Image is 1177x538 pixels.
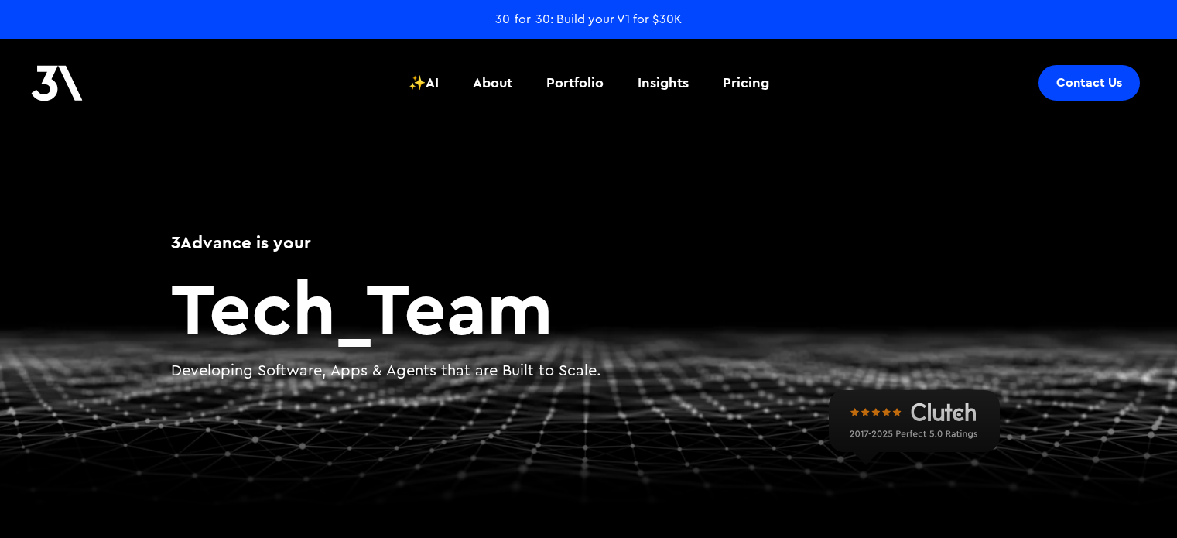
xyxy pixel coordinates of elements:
a: Contact Us [1038,65,1140,101]
a: About [464,54,522,111]
span: Tech [171,260,336,354]
a: Portfolio [537,54,613,111]
div: Portfolio [546,73,604,93]
h1: 3Advance is your [171,230,1007,255]
span: _ [336,260,366,354]
div: Insights [638,73,689,93]
h2: Team [171,270,1007,344]
div: Pricing [723,73,769,93]
div: Contact Us [1056,75,1122,91]
a: 30-for-30: Build your V1 for $30K [495,11,682,28]
a: Insights [628,54,698,111]
div: ✨AI [409,73,439,93]
p: Developing Software, Apps & Agents that are Built to Scale. [171,360,1007,382]
a: Pricing [713,54,778,111]
div: About [473,73,512,93]
a: ✨AI [399,54,448,111]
